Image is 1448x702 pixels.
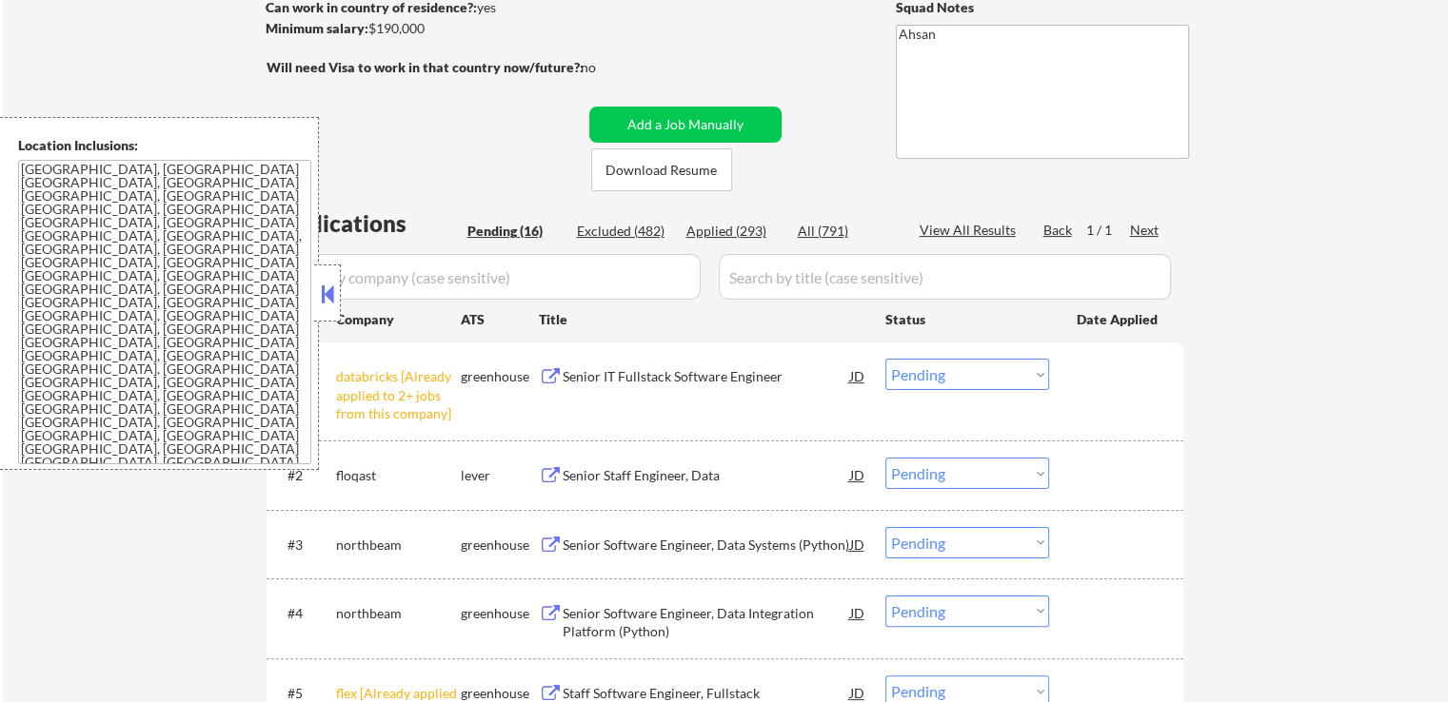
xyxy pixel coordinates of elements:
[589,107,782,143] button: Add a Job Manually
[563,466,850,485] div: Senior Staff Engineer, Data
[336,367,461,423] div: databricks [Already applied to 2+ jobs from this company]
[288,536,321,555] div: #3
[563,367,850,386] div: Senior IT Fullstack Software Engineer
[1043,221,1074,240] div: Back
[461,367,539,386] div: greenhouse
[686,222,782,241] div: Applied (293)
[577,222,672,241] div: Excluded (482)
[461,466,539,485] div: lever
[848,527,867,561] div: JD
[288,604,321,623] div: #4
[1077,310,1160,329] div: Date Applied
[336,310,461,329] div: Company
[266,19,583,38] div: $190,000
[18,136,311,155] div: Location Inclusions:
[581,58,635,77] div: no
[461,604,539,623] div: greenhouse
[848,359,867,393] div: JD
[272,212,461,235] div: Applications
[848,595,867,630] div: JD
[885,302,1049,336] div: Status
[1086,221,1130,240] div: 1 / 1
[461,536,539,555] div: greenhouse
[267,59,584,75] strong: Will need Visa to work in that country now/future?:
[563,604,850,641] div: Senior Software Engineer, Data Integration Platform (Python)
[266,20,368,36] strong: Minimum salary:
[798,222,893,241] div: All (791)
[461,310,539,329] div: ATS
[848,458,867,492] div: JD
[336,466,461,485] div: floqast
[272,254,701,300] input: Search by company (case sensitive)
[336,604,461,623] div: northbeam
[539,310,867,329] div: Title
[719,254,1171,300] input: Search by title (case sensitive)
[288,466,321,485] div: #2
[336,536,461,555] div: northbeam
[920,221,1022,240] div: View All Results
[563,536,850,555] div: Senior Software Engineer, Data Systems (Python)
[591,148,732,191] button: Download Resume
[467,222,563,241] div: Pending (16)
[1130,221,1160,240] div: Next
